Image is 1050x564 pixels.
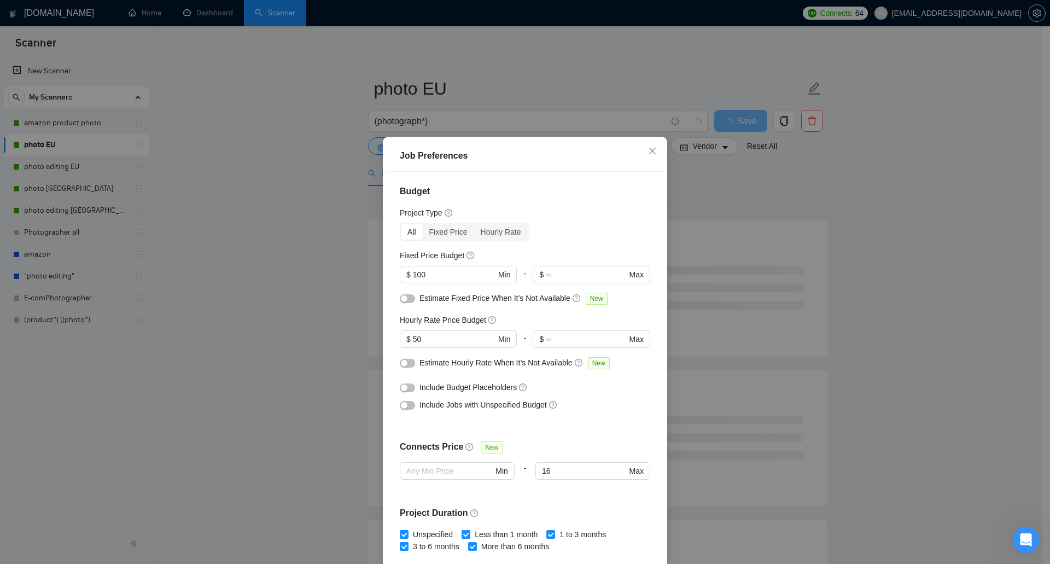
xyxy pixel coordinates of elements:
span: New [586,293,608,305]
div: All [401,224,423,240]
span: question-circle [573,294,581,303]
input: Any Min Price [406,465,493,477]
span: question-circle [575,358,584,367]
input: 0 [413,269,496,281]
button: Close [638,137,667,166]
h4: Budget [400,185,650,198]
div: - [517,266,533,292]
span: More than 6 months [477,540,554,553]
span: New [588,357,610,369]
span: question-circle [519,383,528,392]
span: Max [629,465,644,477]
div: - [517,330,533,357]
h5: Project Type [400,207,442,219]
h4: Connects Price [400,440,463,453]
span: close [648,147,657,155]
input: Any Max Price [542,465,627,477]
span: Estimate Fixed Price When It’s Not Available [419,294,570,303]
span: New [481,441,503,453]
span: question-circle [549,400,558,409]
span: Estimate Hourly Rate When It’s Not Available [419,358,573,367]
span: $ [406,269,411,281]
span: $ [539,333,544,345]
div: Hourly Rate [474,224,528,240]
span: $ [539,269,544,281]
h5: Fixed Price Budget [400,249,464,261]
span: Include Jobs with Unspecified Budget [419,400,547,409]
span: 1 to 3 months [555,528,610,540]
span: Min [498,269,511,281]
span: Max [629,333,644,345]
span: Min [495,465,508,477]
input: ∞ [546,269,627,281]
span: question-circle [466,251,475,260]
div: Fixed Price [423,224,474,240]
span: $ [406,333,411,345]
input: 0 [413,333,496,345]
h4: Project Duration [400,507,650,520]
span: Less than 1 month [470,528,542,540]
h5: Hourly Rate Price Budget [400,314,486,326]
span: Unspecified [409,528,457,540]
iframe: Intercom live chat [1013,527,1039,553]
input: ∞ [546,333,627,345]
span: Min [498,333,511,345]
span: Include Budget Placeholders [419,383,517,392]
span: question-circle [470,509,479,518]
div: - [515,462,535,493]
span: Max [629,269,644,281]
div: Job Preferences [400,149,650,162]
span: question-circle [488,316,497,324]
span: 3 to 6 months [409,540,464,553]
span: question-circle [465,443,474,451]
span: question-circle [445,208,453,217]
